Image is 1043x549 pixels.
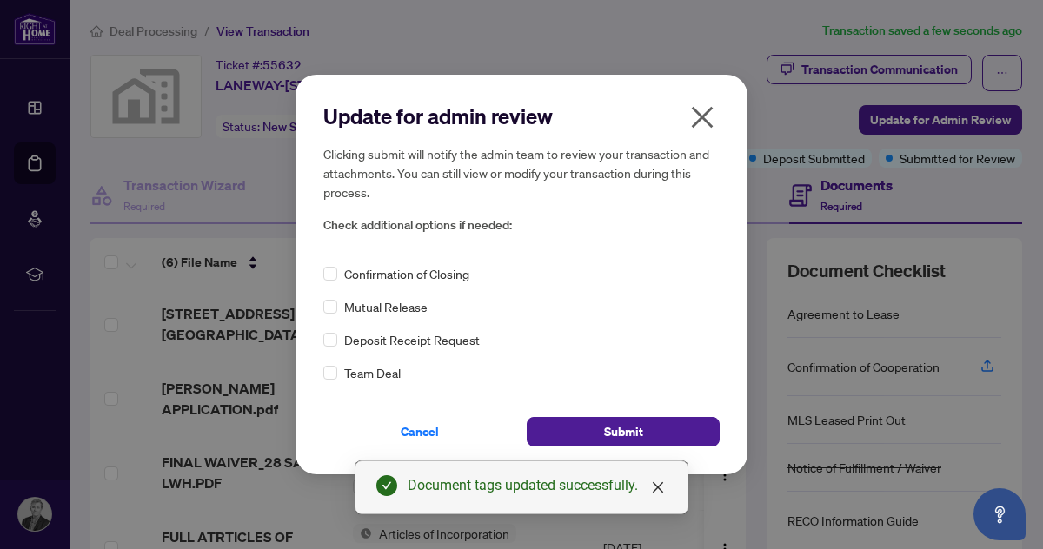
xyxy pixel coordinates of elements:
[323,144,720,202] h5: Clicking submit will notify the admin team to review your transaction and attachments. You can st...
[344,264,469,283] span: Confirmation of Closing
[688,103,716,131] span: close
[323,215,720,235] span: Check additional options if needed:
[651,480,665,494] span: close
[648,478,668,497] a: Close
[344,363,401,382] span: Team Deal
[408,475,667,496] div: Document tags updated successfully.
[344,297,428,316] span: Mutual Release
[527,417,720,446] button: Submit
[323,103,720,130] h2: Update for admin review
[376,475,397,496] span: check-circle
[604,418,643,446] span: Submit
[401,418,439,446] span: Cancel
[344,330,480,349] span: Deposit Receipt Request
[323,417,516,446] button: Cancel
[973,488,1026,540] button: Open asap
